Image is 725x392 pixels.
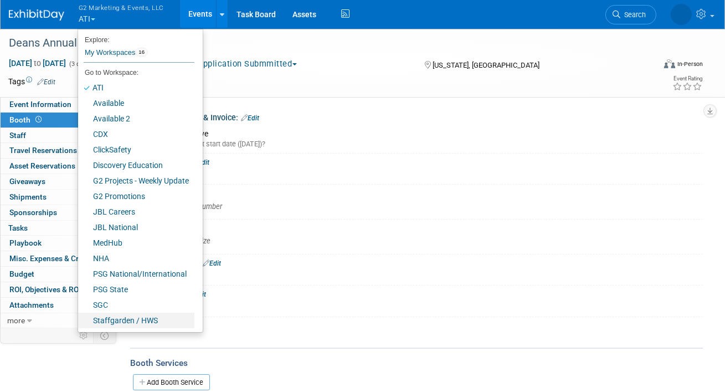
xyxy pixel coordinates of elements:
a: Shipments [1,190,116,205]
div: Booth Number: [135,185,703,198]
span: 16 [135,48,148,57]
a: My Workspaces16 [84,43,194,62]
a: G2 Promotions [78,189,194,204]
span: Event Information [9,100,71,109]
span: Attachments [9,301,54,309]
li: Explore: [78,33,194,43]
div: Booth Size: [135,220,703,233]
div: Shipping Info: [135,286,703,300]
div: Booth Services [130,357,703,369]
span: Staff [9,131,26,140]
a: Event Information [1,97,116,112]
a: Staff [1,128,116,143]
a: JBL Careers [78,204,194,220]
a: JBL National [78,220,194,235]
a: G2 Projects - Weekly Update [78,173,194,189]
a: CDX [78,126,194,142]
span: ROI, Objectives & ROO [9,285,84,294]
span: G2 Marketing & Events, LLC [79,2,164,13]
button: Application Submmitted [186,58,301,70]
td: Tags [8,76,55,87]
a: MedHub [78,235,194,251]
span: Travel Reservations [9,146,77,155]
a: Misc. Expenses & Credits [1,251,116,266]
a: NHA [78,251,194,266]
img: ExhibitDay [9,9,64,21]
a: ClickSafety [78,142,194,157]
div: Need to Reserve [143,125,695,149]
a: more [1,313,116,328]
div: Event Rating [672,76,702,82]
div: Event Format [601,58,703,74]
a: Discovery Education [78,157,194,173]
a: PSG National/International [78,266,194,282]
span: [DATE] [DATE] [8,58,66,68]
span: Asset Reservations [9,161,75,170]
a: Available 2 [78,111,194,126]
a: Booth [1,113,116,128]
a: Attachments [1,298,116,313]
span: [US_STATE], [GEOGRAPHIC_DATA] [433,61,539,69]
li: Go to Workspace: [78,65,194,80]
span: Booth not reserved yet [33,115,44,124]
div: In-Person [677,60,703,68]
a: Budget [1,267,116,282]
a: Available [78,95,194,111]
span: (3 days) [68,60,91,68]
a: Add Booth Service [133,374,210,390]
a: PSG State [78,282,194,297]
span: Booth [9,115,44,124]
div: Deans Annual Meeting [5,33,644,53]
img: Nora McQuillan [671,4,692,25]
a: Playbook [1,236,116,251]
a: Asset Reservations [1,159,116,174]
a: SGC [78,297,194,313]
a: Staffgarden / HWS [78,313,194,328]
a: Edit [203,259,221,267]
span: Search [620,11,646,19]
div: Booth Notes: [135,317,703,332]
span: Shipments [9,192,47,201]
a: Tasks [1,221,116,236]
span: to [32,59,43,68]
a: ROI, Objectives & ROO [1,282,116,297]
a: Search [605,5,656,24]
span: Playbook [9,238,42,247]
span: Tasks [8,223,28,232]
a: Travel Reservations [1,143,116,158]
a: Giveaways [1,174,116,189]
div: Ideally by: event start date ([DATE])? [147,139,695,149]
span: Misc. Expenses & Credits [9,254,96,263]
a: ATI [78,80,194,95]
span: more [7,316,25,325]
div: Payment Type: [135,154,703,168]
span: Sponsorships [9,208,57,217]
td: Toggle Event Tabs [94,328,116,343]
td: Personalize Event Tab Strip [74,328,94,343]
a: Edit [241,114,259,122]
span: Budget [9,269,34,278]
div: Included In Booth: [135,254,703,269]
div: Booth Reservation & Invoice: [135,109,703,124]
a: Edit [37,78,55,86]
a: Sponsorships [1,205,116,220]
span: Giveaways [9,177,45,186]
img: Format-Inperson.png [664,59,675,68]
